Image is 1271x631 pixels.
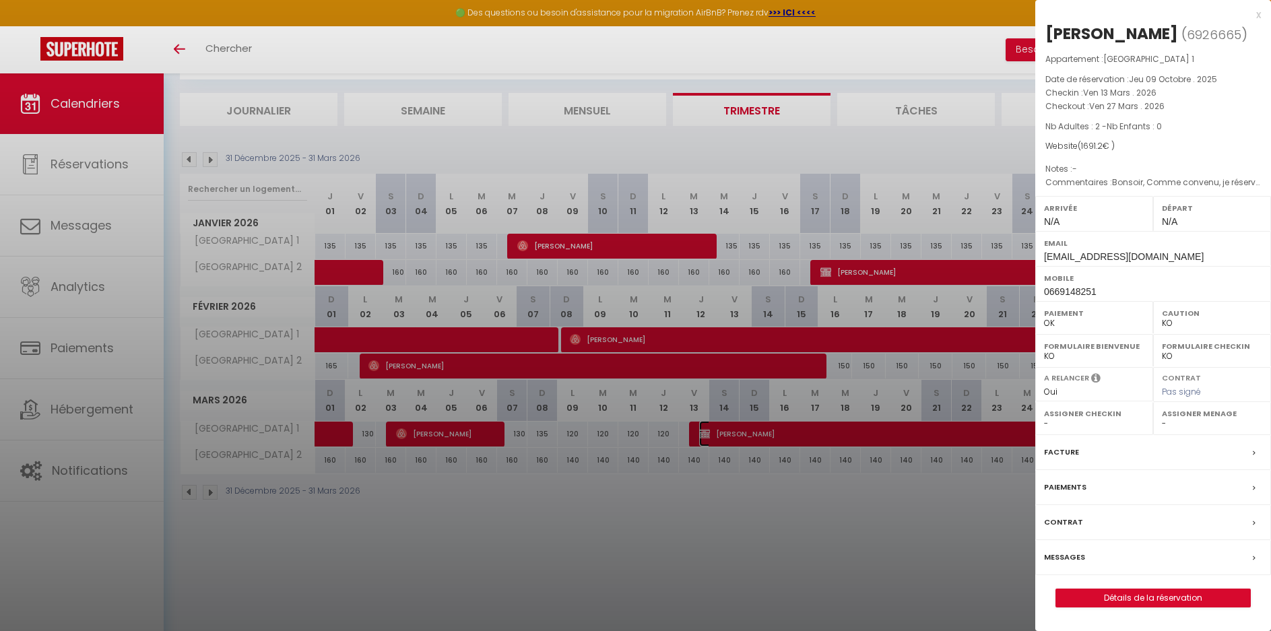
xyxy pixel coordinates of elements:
[1056,589,1250,607] a: Détails de la réservation
[1044,339,1144,353] label: Formulaire Bienvenue
[1129,73,1217,85] span: Jeu 09 Octobre . 2025
[1181,25,1247,44] span: ( )
[1044,480,1086,494] label: Paiements
[1162,339,1262,353] label: Formulaire Checkin
[1044,236,1262,250] label: Email
[1089,100,1165,112] span: Ven 27 Mars . 2026
[1083,87,1156,98] span: Ven 13 Mars . 2026
[1045,121,1162,132] span: Nb Adultes : 2 -
[1055,589,1251,607] button: Détails de la réservation
[1078,140,1115,152] span: ( € )
[1081,140,1103,152] span: 1691.2
[1045,140,1261,153] div: Website
[1044,372,1089,384] label: A relancer
[1162,372,1201,381] label: Contrat
[1072,163,1077,174] span: -
[1045,100,1261,113] p: Checkout :
[1044,515,1083,529] label: Contrat
[1045,53,1261,66] p: Appartement :
[1044,550,1085,564] label: Messages
[1091,372,1101,387] i: Sélectionner OUI si vous souhaiter envoyer les séquences de messages post-checkout
[1044,251,1204,262] span: [EMAIL_ADDRESS][DOMAIN_NAME]
[1035,7,1261,23] div: x
[1162,407,1262,420] label: Assigner Menage
[1045,86,1261,100] p: Checkin :
[1162,201,1262,215] label: Départ
[1045,162,1261,176] p: Notes :
[1044,201,1144,215] label: Arrivée
[1044,286,1097,297] span: 0669148251
[1107,121,1162,132] span: Nb Enfants : 0
[1162,306,1262,320] label: Caution
[1045,23,1178,44] div: [PERSON_NAME]
[1044,306,1144,320] label: Paiement
[1044,407,1144,420] label: Assigner Checkin
[1187,26,1241,43] span: 6926665
[1044,445,1079,459] label: Facture
[1045,176,1261,189] p: Commentaires :
[1103,53,1194,65] span: [GEOGRAPHIC_DATA] 1
[1044,216,1060,227] span: N/A
[1162,386,1201,397] span: Pas signé
[1045,73,1261,86] p: Date de réservation :
[1162,216,1177,227] span: N/A
[1044,271,1262,285] label: Mobile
